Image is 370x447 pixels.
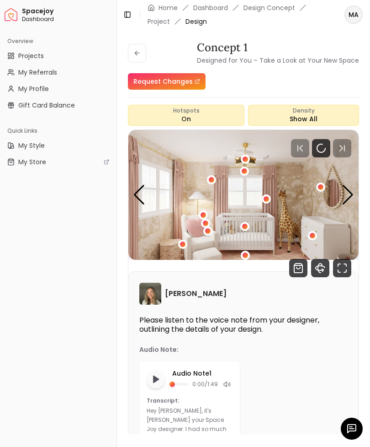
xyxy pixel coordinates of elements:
[18,68,57,77] span: My Referrals
[147,407,227,442] p: Hey [PERSON_NAME], it's [PERSON_NAME] your Space Joy designer. I had so much fun styling...
[159,3,178,12] a: Home
[333,259,351,277] svg: Fullscreen
[243,3,295,12] li: Design Concept
[345,6,362,23] span: MA
[128,73,206,90] a: Request Changes
[4,81,113,96] a: My Profile
[342,185,354,205] div: Next slide
[133,185,145,205] div: Previous slide
[4,34,113,48] div: Overview
[139,345,179,354] p: Audio Note:
[22,7,113,16] span: Spacejoy
[193,3,228,12] a: Dashboard
[222,379,233,390] div: Mute audio
[147,370,165,388] button: Play audio note
[165,288,227,299] h6: [PERSON_NAME]
[4,138,113,153] a: My Style
[197,40,359,55] h3: concept 1
[128,130,359,260] img: Design Render 1
[192,381,218,388] span: 0:00 / 1:49
[248,105,359,126] div: Show All
[173,107,200,114] span: Hotspots
[5,8,17,21] a: Spacejoy
[5,8,17,21] img: Spacejoy Logo
[4,65,113,80] a: My Referrals
[18,157,46,167] span: My Store
[139,316,348,334] p: Please listen to the voice note from your designer, outlining the details of your design.
[4,48,113,63] a: Projects
[4,124,113,138] div: Quick Links
[311,259,329,277] svg: 360 View
[197,56,359,65] small: Designed for You – Take a Look at Your New Space
[4,98,113,113] a: Gift Card Balance
[293,107,315,114] span: Density
[148,17,170,26] a: Project
[289,259,307,277] svg: Shop Products from this design
[4,155,113,169] a: My Store
[18,101,75,110] span: Gift Card Balance
[18,51,44,60] span: Projects
[344,5,363,24] button: MA
[18,141,45,150] span: My Style
[185,17,207,26] span: Design
[128,130,359,260] div: 1 / 4
[22,16,113,23] span: Dashboard
[148,3,326,26] nav: breadcrumb
[128,105,244,126] button: HotspotsOn
[172,369,233,378] p: Audio Note 1
[147,397,233,404] p: Transcript:
[139,283,161,305] img: Sarah Nelson
[128,130,359,260] div: Carousel
[18,84,49,93] span: My Profile
[184,434,215,443] button: Read more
